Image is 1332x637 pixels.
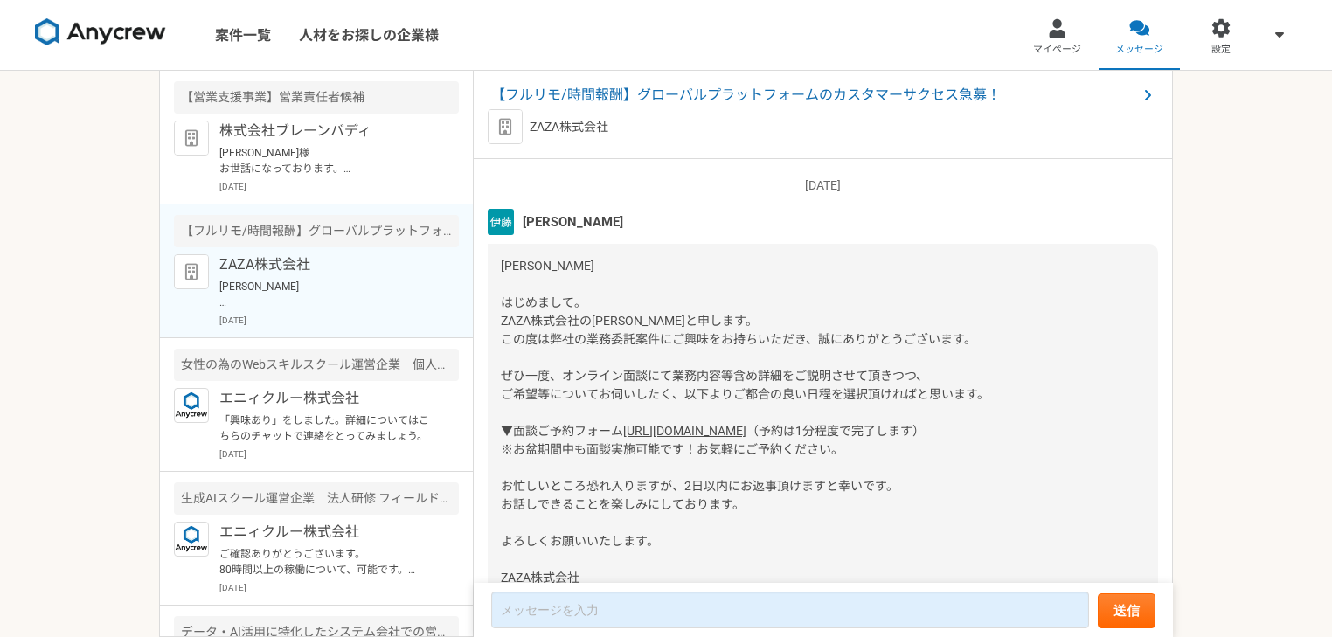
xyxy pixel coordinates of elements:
[488,109,523,144] img: default_org_logo-42cde973f59100197ec2c8e796e4974ac8490bb5b08a0eb061ff975e4574aa76.png
[501,259,989,438] span: [PERSON_NAME] はじめまして。 ZAZA株式会社の[PERSON_NAME]と申します。 この度は弊社の業務委託案件にご興味をお持ちいただき、誠にありがとうございます。 ぜひ一度、オ...
[219,447,459,460] p: [DATE]
[219,412,435,444] p: 「興味あり」をしました。詳細についてはこちらのチャットで連絡をとってみましょう。
[219,388,435,409] p: エニィクルー株式会社
[1033,43,1081,57] span: マイページ
[174,388,209,423] img: logo_text_blue_01.png
[219,581,459,594] p: [DATE]
[174,349,459,381] div: 女性の為のWebスキルスクール運営企業 個人営業（フルリモート）
[1211,43,1231,57] span: 設定
[174,254,209,289] img: default_org_logo-42cde973f59100197ec2c8e796e4974ac8490bb5b08a0eb061ff975e4574aa76.png
[174,522,209,557] img: logo_text_blue_01.png
[523,212,623,232] span: [PERSON_NAME]
[488,209,514,235] img: unnamed.png
[219,314,459,327] p: [DATE]
[174,482,459,515] div: 生成AIスクール運営企業 法人研修 フィールドセールスリーダー候補
[219,279,435,310] p: [PERSON_NAME] お世話になっております。 面談日程の変更を確認いたしました。 === 日時：[DATE] 12:15 面談担当：[PERSON_NAME]URL：[URL][DOMA...
[219,522,435,543] p: エニィクルー株式会社
[530,118,608,136] p: ZAZA株式会社
[174,121,209,156] img: default_org_logo-42cde973f59100197ec2c8e796e4974ac8490bb5b08a0eb061ff975e4574aa76.png
[488,177,1158,195] p: [DATE]
[219,121,435,142] p: 株式会社ブレーンバディ
[174,215,459,247] div: 【フルリモ/時間報酬】グローバルプラットフォームのカスタマーサクセス急募！
[1115,43,1163,57] span: メッセージ
[1098,593,1155,628] button: 送信
[219,145,435,177] p: [PERSON_NAME]様 お世話になっております。 株式会社ブレーンバディ [PERSON_NAME]です。 お時間調整していただきありがとうございます。 それでは、下記にて面談を実施させて...
[174,81,459,114] div: 【営業支援事業】営業責任者候補
[219,546,435,578] p: ご確認ありがとうございます。 80時間以上の稼働について、可能です。 何卒宜しくお願いいたします。
[491,85,1137,106] span: 【フルリモ/時間報酬】グローバルプラットフォームのカスタマーサクセス急募！
[219,254,435,275] p: ZAZA株式会社
[623,424,746,438] a: [URL][DOMAIN_NAME]
[35,18,166,46] img: 8DqYSo04kwAAAAASUVORK5CYII=
[219,180,459,193] p: [DATE]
